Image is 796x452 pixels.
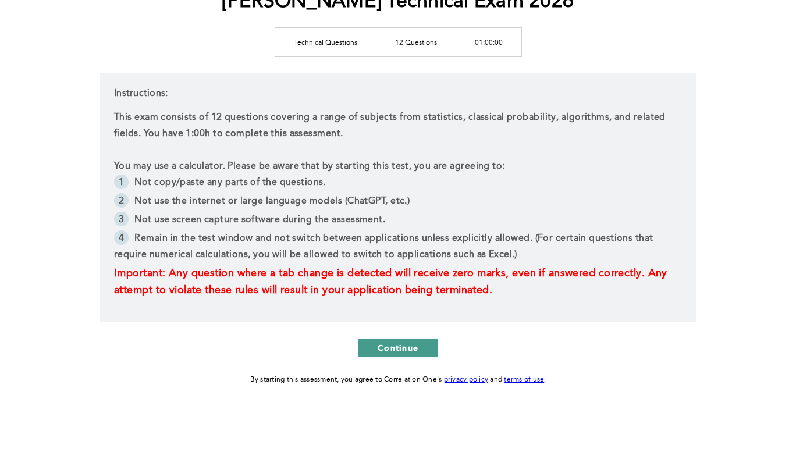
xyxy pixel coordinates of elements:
[114,109,682,142] p: This exam consists of 12 questions covering a range of subjects from statistics, classical probab...
[250,373,546,386] div: By starting this assessment, you agree to Correlation One's and .
[376,27,456,56] td: 12 Questions
[114,158,682,175] p: You may use a calculator. Please be aware that by starting this test, you are agreeing to:
[358,339,438,357] button: Continue
[456,27,521,56] td: 01:00:00
[114,212,682,230] li: Not use screen capture software during the assessment.
[275,27,376,56] td: Technical Questions
[114,193,682,212] li: Not use the internet or large language models (ChatGPT, etc.)
[504,376,544,383] a: terms of use
[114,230,682,265] li: Remain in the test window and not switch between applications unless explicitly allowed. (For cer...
[100,73,696,322] div: Instructions:
[378,342,418,353] span: Continue
[444,376,489,383] a: privacy policy
[114,175,682,193] li: Not copy/paste any parts of the questions.
[114,268,670,296] span: Important: Any question where a tab change is detected will receive zero marks, even if answered ...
